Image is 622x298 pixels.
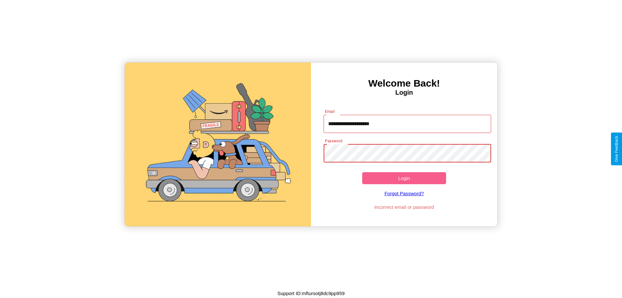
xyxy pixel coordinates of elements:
label: Password [325,138,342,144]
button: Login [362,172,446,184]
h3: Welcome Back! [311,78,497,89]
a: Forgot Password? [320,184,488,203]
div: Give Feedback [614,136,619,162]
label: Email [325,109,335,114]
p: Incorrect email or password [320,203,488,211]
h4: Login [311,89,497,96]
p: Support ID: mftursotj8dc9pp959 [277,289,345,298]
img: gif [125,63,311,226]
